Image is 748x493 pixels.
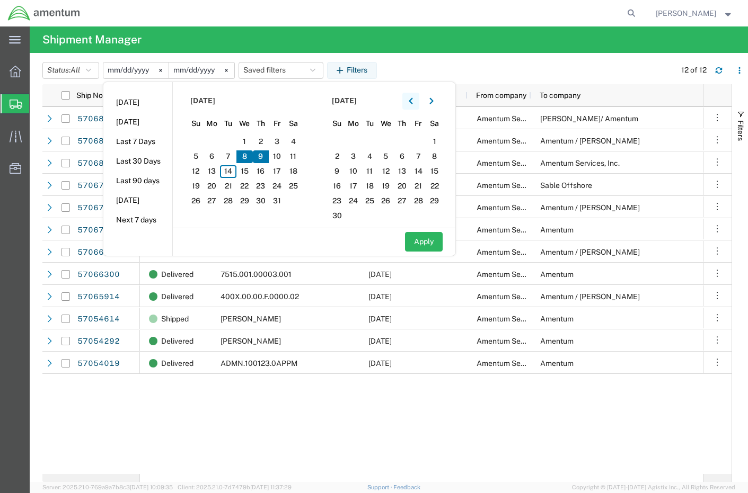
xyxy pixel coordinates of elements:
span: 16 [329,180,346,193]
span: Eaton/ Amentum [540,114,638,123]
span: Amentum Services, Inc. [540,159,620,167]
span: 6 [204,150,221,163]
span: Sable Offshore [540,181,592,190]
span: 29 [426,195,443,208]
span: Amentum Services, Inc. [477,203,556,212]
span: Amentum / Monique Holmes [540,248,640,256]
span: ADMN.100123.0APPM [221,359,297,367]
span: 30 [329,210,346,222]
span: Amentum Services, Inc. [477,337,556,345]
span: 31 [269,195,285,208]
a: 57054019 [77,355,120,372]
input: Not set [169,62,234,78]
span: Tu [362,118,378,129]
li: [DATE] [103,112,172,132]
span: 27 [204,195,221,208]
li: [DATE] [103,93,172,112]
span: 23 [329,195,346,208]
span: 5 [377,150,394,163]
span: 14 [410,165,427,178]
span: Delivered [161,285,193,308]
span: 3 [345,150,362,163]
span: 29 [236,195,253,208]
span: We [236,118,253,129]
span: 27 [394,195,410,208]
span: Mo [345,118,362,129]
h4: Shipment Manager [42,26,142,53]
span: Su [188,118,204,129]
span: 7515.001.00003.001 [221,270,292,279]
a: 57067012 [77,221,120,238]
span: Mo [204,118,221,129]
span: 24 [345,195,362,208]
span: Sa [426,118,443,129]
span: 19 [188,180,204,193]
span: 20 [204,180,221,193]
li: Next 7 days [103,210,172,230]
span: [DATE] [332,95,357,106]
span: Amentum Services, Inc. [477,315,556,323]
button: Apply [405,232,443,252]
span: 1 [236,136,253,148]
span: 26 [188,195,204,208]
span: Amentum / Bruce Barnes [540,292,640,301]
a: 57067634 [77,199,120,216]
span: 14 [220,165,236,178]
span: 17 [269,165,285,178]
span: 5 [188,150,204,163]
span: 13 [394,165,410,178]
span: [DATE] [190,95,215,106]
span: 10 [345,165,362,178]
span: 21 [220,180,236,193]
span: 24 [269,180,285,193]
span: Th [394,118,410,129]
span: 10/08/2025 [368,337,392,345]
span: 7 [220,150,236,163]
span: 18 [362,180,378,193]
a: 57068403 [77,132,120,149]
span: Tu [220,118,236,129]
span: Amentum Services, Inc. [477,270,556,279]
li: Last 7 Days [103,132,172,151]
span: Amentum Services, Inc. [477,137,556,145]
span: 2 [329,150,346,163]
span: 28 [410,195,427,208]
span: From company [476,91,526,100]
span: 25 [362,195,378,208]
span: Amentum Services, Inc. [477,248,556,256]
span: 22 [236,180,253,193]
span: 10 [269,150,285,163]
li: Last 30 Days [103,151,172,171]
span: Copyright © [DATE]-[DATE] Agistix Inc., All Rights Reserved [572,483,735,492]
span: 15 [236,165,253,178]
span: Amentum [540,226,574,234]
span: [DATE] 10:09:35 [130,484,173,490]
a: 57066300 [77,266,120,283]
span: 3 [269,136,285,148]
span: Su [329,118,346,129]
span: 2 [253,136,269,148]
span: Amentum Services, Inc. [477,181,556,190]
span: Shipped [161,308,189,330]
span: 30 [253,195,269,208]
span: Amentum [540,315,574,323]
span: Amentum [540,270,574,279]
span: Th [253,118,269,129]
span: Client: 2025.21.0-7d7479b [178,484,292,490]
a: 57065914 [77,288,120,305]
li: Last 90 days [103,171,172,191]
span: Server: 2025.21.0-769a9a7b8c3 [42,484,173,490]
span: Amentum Services, Inc. [477,114,556,123]
span: 8 [236,150,253,163]
a: Feedback [393,484,420,490]
span: 7 [410,150,427,163]
button: Saved filters [239,62,323,79]
span: Ramnath Cidambi [221,337,281,345]
span: 4 [362,150,378,163]
span: 9 [253,150,269,163]
span: 25 [285,180,302,193]
span: 11 [362,165,378,178]
span: 26 [377,195,394,208]
span: All [71,66,80,74]
span: [DATE] 11:37:29 [250,484,292,490]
